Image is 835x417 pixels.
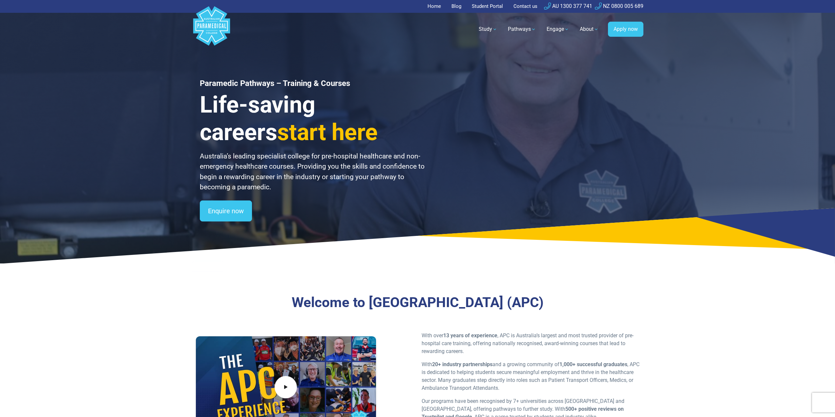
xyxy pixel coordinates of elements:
[422,332,639,355] p: With over , APC is Australia’s largest and most trusted provider of pre-hospital care training, o...
[277,119,378,146] span: start here
[608,22,643,37] a: Apply now
[504,20,540,38] a: Pathways
[422,361,639,392] p: With and a growing community of , APC is dedicated to helping students secure meaningful employme...
[443,332,497,339] strong: 13 years of experience
[576,20,603,38] a: About
[543,20,573,38] a: Engage
[544,3,592,9] a: AU 1300 377 741
[432,361,492,367] strong: 20+ industry partnerships
[475,20,501,38] a: Study
[200,79,426,88] h1: Paramedic Pathways – Training & Courses
[595,3,643,9] a: NZ 0800 005 689
[200,200,252,221] a: Enquire now
[229,294,606,311] h3: Welcome to [GEOGRAPHIC_DATA] (APC)
[192,13,231,46] a: Australian Paramedical College
[200,151,426,193] p: Australia’s leading specialist college for pre-hospital healthcare and non-emergency healthcare c...
[200,91,426,146] h3: Life-saving careers
[559,361,627,367] strong: 1,000+ successful graduates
